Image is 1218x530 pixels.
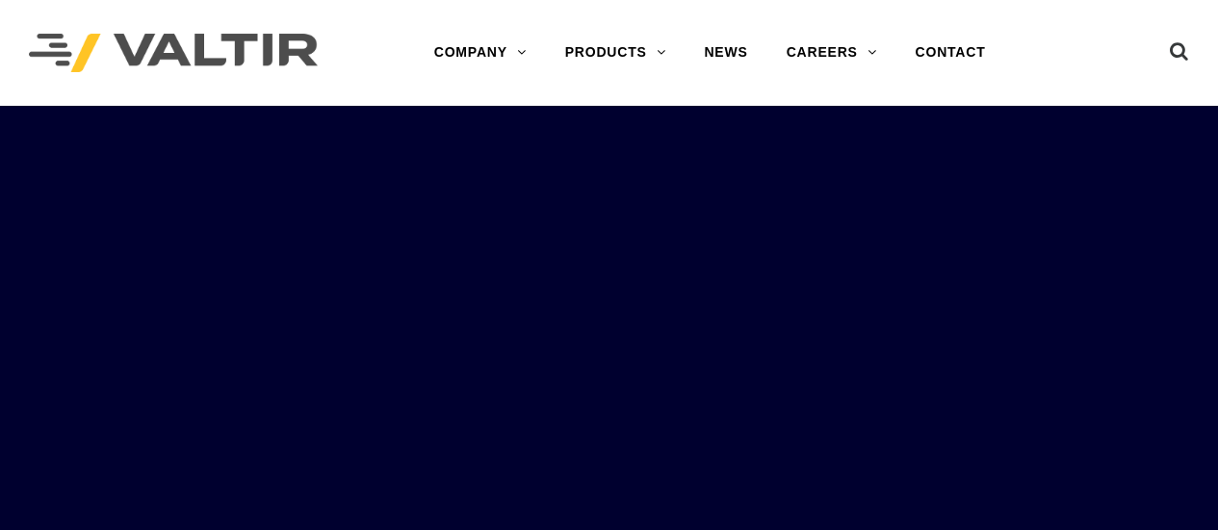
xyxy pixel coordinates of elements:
a: CONTACT [896,34,1005,72]
a: CAREERS [767,34,896,72]
a: COMPANY [415,34,546,72]
a: NEWS [685,34,766,72]
a: PRODUCTS [546,34,686,72]
img: Valtir [29,34,318,73]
